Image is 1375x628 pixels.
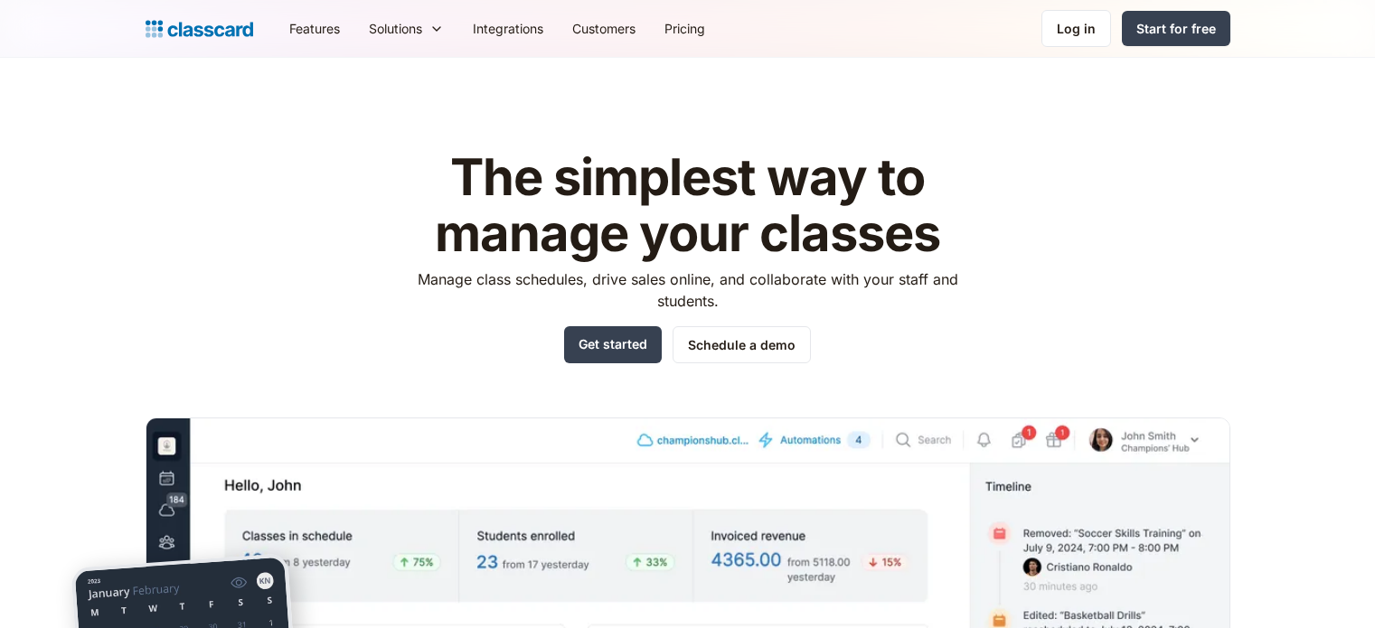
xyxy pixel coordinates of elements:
div: Log in [1057,19,1096,38]
a: Logo [146,16,253,42]
a: Get started [564,326,662,363]
a: Pricing [650,8,720,49]
div: Solutions [354,8,458,49]
a: Features [275,8,354,49]
a: Integrations [458,8,558,49]
a: Start for free [1122,11,1230,46]
p: Manage class schedules, drive sales online, and collaborate with your staff and students. [400,268,975,312]
a: Log in [1041,10,1111,47]
div: Start for free [1136,19,1216,38]
a: Customers [558,8,650,49]
h1: The simplest way to manage your classes [400,150,975,261]
a: Schedule a demo [673,326,811,363]
div: Solutions [369,19,422,38]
